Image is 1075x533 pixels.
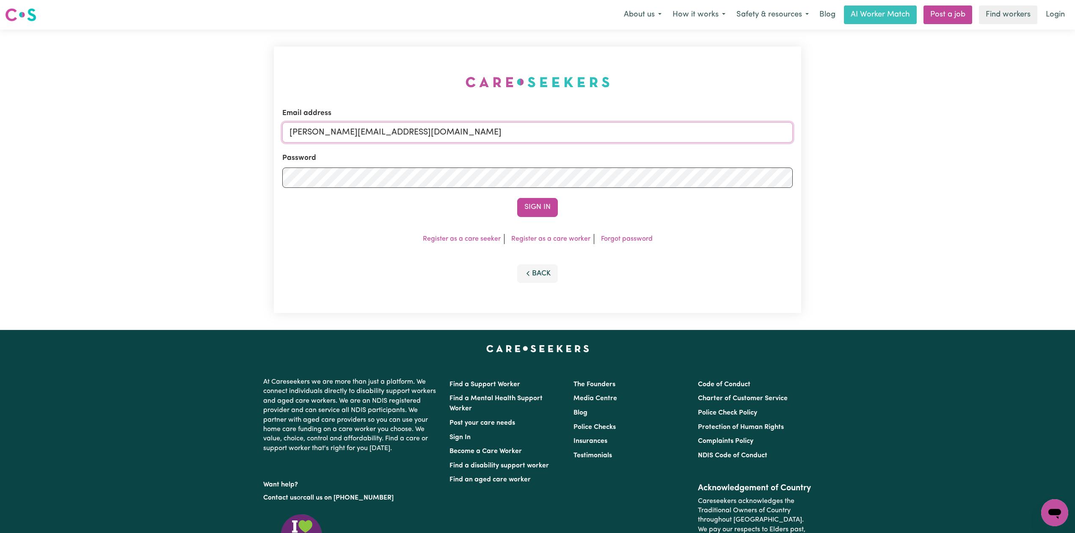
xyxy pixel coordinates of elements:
a: Protection of Human Rights [698,424,784,431]
iframe: Button to launch messaging window [1041,499,1068,526]
h2: Acknowledgement of Country [698,483,812,493]
a: Careseekers logo [5,5,36,25]
a: Media Centre [573,395,617,402]
a: Find a Mental Health Support Worker [449,395,543,412]
a: Code of Conduct [698,381,750,388]
a: Find a Support Worker [449,381,520,388]
a: Complaints Policy [698,438,753,445]
button: Back [517,264,558,283]
a: Police Check Policy [698,409,757,416]
a: Blog [573,409,587,416]
a: Careseekers home page [486,345,589,352]
a: Charter of Customer Service [698,395,788,402]
a: Post your care needs [449,420,515,426]
a: Post a job [923,5,972,24]
a: Contact us [263,495,297,501]
a: AI Worker Match [844,5,917,24]
label: Email address [282,108,331,119]
label: Password [282,153,316,164]
a: call us on [PHONE_NUMBER] [303,495,394,501]
a: Sign In [449,434,471,441]
img: Careseekers logo [5,7,36,22]
p: At Careseekers we are more than just a platform. We connect individuals directly to disability su... [263,374,439,456]
a: Find an aged care worker [449,476,531,483]
a: Register as a care worker [511,236,590,242]
button: Safety & resources [731,6,814,24]
p: or [263,490,439,506]
a: Login [1041,5,1070,24]
a: Police Checks [573,424,616,431]
p: Want help? [263,477,439,489]
button: How it works [667,6,731,24]
a: Testimonials [573,452,612,459]
a: Find workers [979,5,1037,24]
a: Register as a care seeker [423,236,501,242]
a: Blog [814,5,841,24]
a: NDIS Code of Conduct [698,452,767,459]
a: The Founders [573,381,615,388]
button: About us [618,6,667,24]
button: Sign In [517,198,558,217]
input: Email address [282,122,793,143]
a: Forgot password [601,236,653,242]
a: Find a disability support worker [449,462,549,469]
a: Become a Care Worker [449,448,522,455]
a: Insurances [573,438,607,445]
